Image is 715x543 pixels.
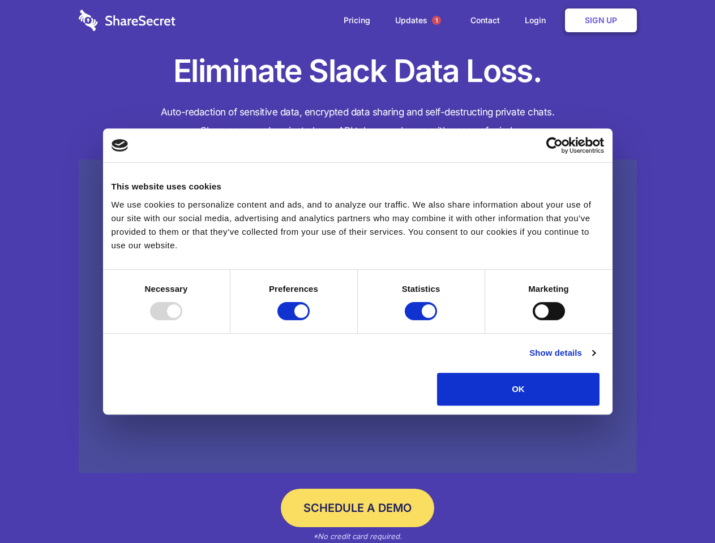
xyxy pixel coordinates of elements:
span: 1 [432,16,441,25]
a: Usercentrics Cookiebot - opens in a new window [505,137,604,154]
h1: Eliminate Slack Data Loss. [79,51,637,92]
strong: Preferences [269,284,318,294]
img: logo [112,139,129,152]
a: Pricing [332,3,382,38]
strong: Marketing [528,284,569,294]
img: logo-wordmark-white-trans-d4663122ce5f474addd5e946df7df03e33cb6a1c49d2221995e7729f52c070b2.svg [79,10,175,31]
a: Login [513,3,563,38]
div: This website uses cookies [112,180,604,193]
a: Schedule a Demo [281,489,434,527]
a: Sign Up [565,8,637,32]
h4: Auto-redaction of sensitive data, encrypted data sharing and self-destructing private chats. Shar... [79,103,637,140]
div: We use cookies to personalize content and ads, and to analyze our traffic. We also share informat... [112,198,604,252]
a: Wistia video thumbnail [79,160,637,473]
a: Show details [529,346,595,360]
button: OK [437,373,600,406]
strong: Necessary [145,284,188,294]
em: *No credit card required. [313,532,402,541]
strong: Statistics [402,284,440,294]
a: Contact [459,3,511,38]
